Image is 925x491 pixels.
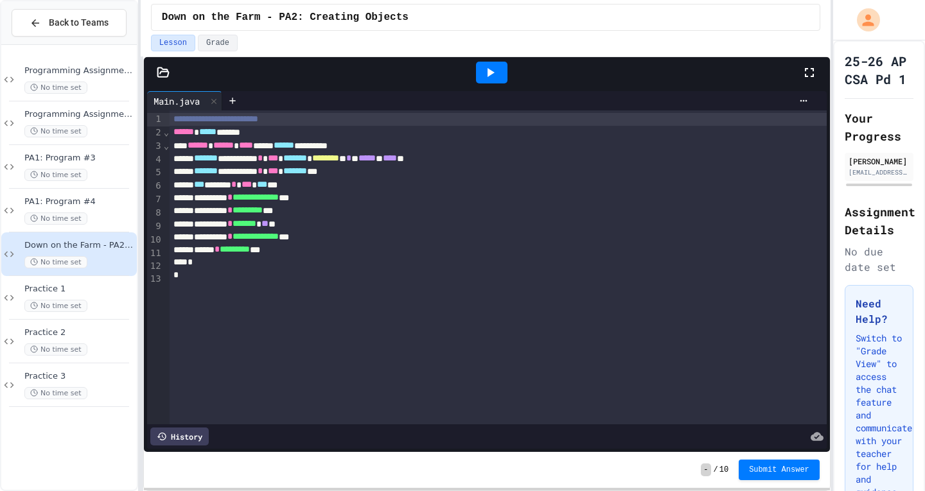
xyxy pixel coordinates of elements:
[24,169,87,181] span: No time set
[849,155,910,167] div: [PERSON_NAME]
[24,65,134,76] span: Programming Assignment 1 (Unit 1 Lessons 1-3): My First Programs
[163,141,170,151] span: Fold line
[147,94,206,108] div: Main.java
[162,10,409,25] span: Down on the Farm - PA2: Creating Objects
[147,180,163,193] div: 6
[701,463,710,476] span: -
[24,256,87,268] span: No time set
[147,166,163,180] div: 5
[719,465,728,475] span: 10
[845,109,913,145] h2: Your Progress
[849,168,910,177] div: [EMAIL_ADDRESS][DOMAIN_NAME]
[24,343,87,356] span: No time set
[150,427,209,445] div: History
[24,327,134,338] span: Practice 2
[147,126,163,140] div: 2
[147,113,163,126] div: 1
[856,296,903,327] h3: Need Help?
[151,35,195,51] button: Lesson
[818,384,912,438] iframe: chat widget
[871,440,912,478] iframe: chat widget
[845,52,913,88] h1: 25-26 AP CSA Pd 1
[714,465,718,475] span: /
[12,9,127,37] button: Back to Teams
[24,196,134,207] span: PA1: Program #4
[147,247,163,261] div: 11
[147,260,163,273] div: 12
[843,5,883,35] div: My Account
[147,207,163,220] div: 8
[147,193,163,207] div: 7
[147,153,163,167] div: 4
[24,153,134,164] span: PA1: Program #3
[24,212,87,225] span: No time set
[749,465,809,475] span: Submit Answer
[163,127,170,137] span: Fold line
[24,387,87,399] span: No time set
[147,273,163,286] div: 13
[24,109,134,120] span: Programming Assignment 1: Program #2
[147,234,163,247] div: 10
[24,240,134,251] span: Down on the Farm - PA2: Creating Objects
[24,125,87,137] span: No time set
[24,284,134,295] span: Practice 1
[147,220,163,234] div: 9
[147,140,163,153] div: 3
[845,203,913,239] h2: Assignment Details
[845,244,913,275] div: No due date set
[147,91,222,110] div: Main.java
[24,300,87,312] span: No time set
[198,35,238,51] button: Grade
[49,16,109,30] span: Back to Teams
[24,371,134,382] span: Practice 3
[739,460,820,480] button: Submit Answer
[24,82,87,94] span: No time set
